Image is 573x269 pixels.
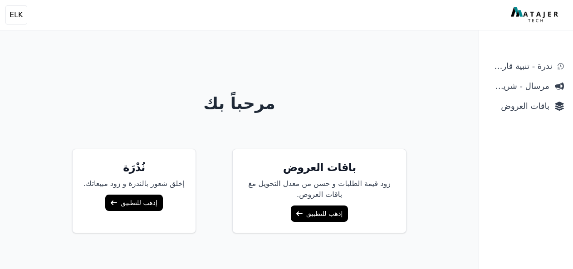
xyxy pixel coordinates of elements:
[488,80,549,93] span: مرسال - شريط دعاية
[488,60,552,73] span: ندرة - تنبية قارب علي النفاذ
[244,160,395,175] h5: باقات العروض
[5,5,27,24] button: ELK
[511,7,560,23] img: MatajerTech Logo
[488,100,549,112] span: باقات العروض
[10,10,23,20] span: ELK
[83,178,185,189] p: إخلق شعور بالندرة و زود مبيعاتك.
[83,160,185,175] h5: نُدْرَة
[105,195,162,211] a: إذهب للتطبيق
[291,205,348,222] a: إذهب للتطبيق
[244,178,395,200] p: زود قيمة الطلبات و حسن من معدل التحويل مغ باقات العروض.
[7,94,472,112] h1: مرحباً بك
